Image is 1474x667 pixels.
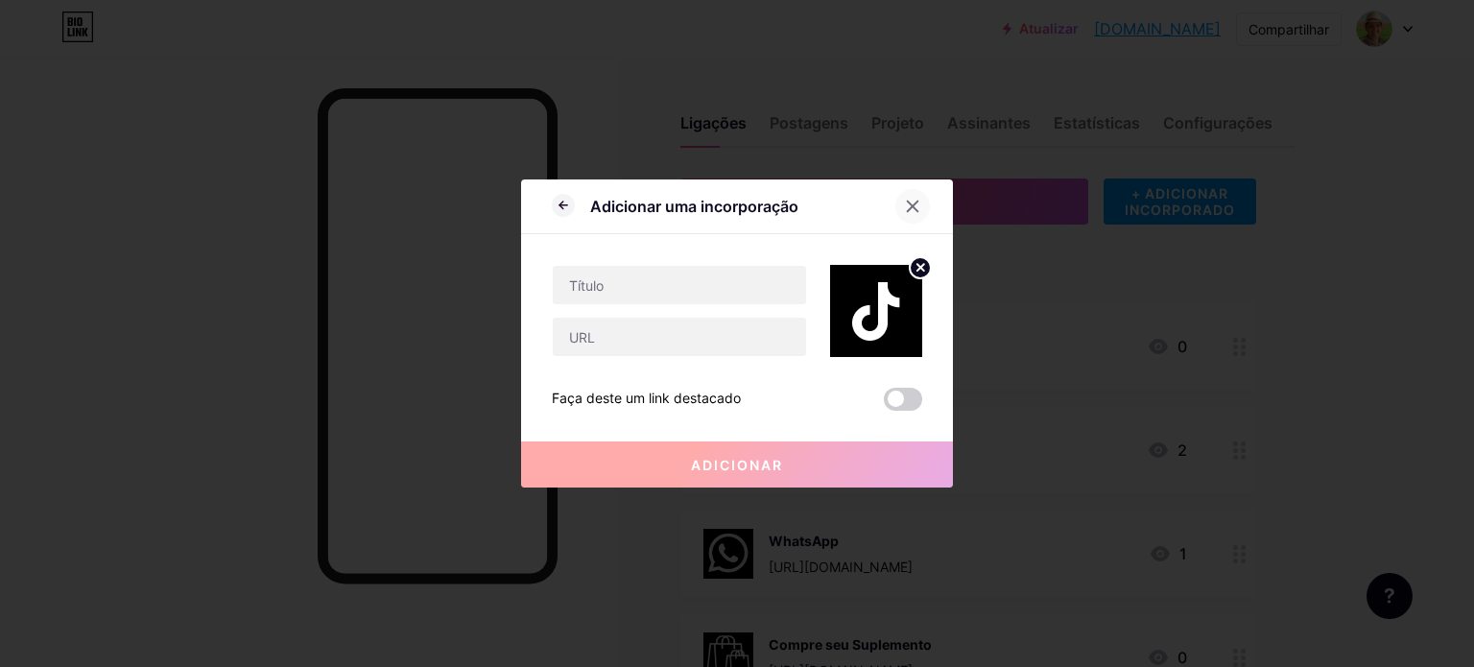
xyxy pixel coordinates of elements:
[590,197,798,216] font: Adicionar uma incorporação
[691,457,783,473] font: Adicionar
[553,318,806,356] input: URL
[552,390,741,406] font: Faça deste um link destacado
[553,266,806,304] input: Título
[830,265,922,357] img: link_miniatura
[521,441,953,488] button: Adicionar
